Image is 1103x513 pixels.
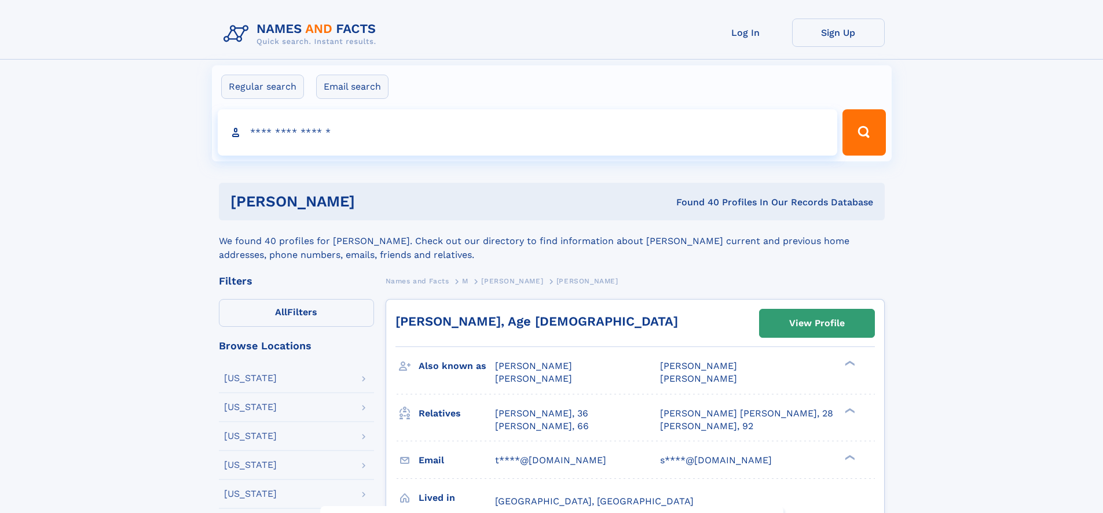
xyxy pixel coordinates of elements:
a: Names and Facts [386,274,449,288]
span: [PERSON_NAME] [481,277,543,285]
a: [PERSON_NAME] [481,274,543,288]
span: [PERSON_NAME] [495,360,572,371]
h3: Also known as [419,356,495,376]
label: Email search [316,75,389,99]
button: Search Button [842,109,885,156]
span: M [462,277,468,285]
a: M [462,274,468,288]
a: [PERSON_NAME], 92 [660,420,753,433]
div: [US_STATE] [224,460,277,470]
h1: [PERSON_NAME] [230,194,516,209]
div: Found 40 Profiles In Our Records Database [515,196,873,209]
div: Filters [219,276,374,286]
span: All [275,307,287,318]
input: search input [218,109,838,156]
a: [PERSON_NAME] [PERSON_NAME], 28 [660,407,833,420]
label: Filters [219,299,374,327]
span: [PERSON_NAME] [660,373,737,384]
h3: Email [419,451,495,470]
div: We found 40 profiles for [PERSON_NAME]. Check out our directory to find information about [PERSON... [219,220,885,262]
span: [PERSON_NAME] [495,373,572,384]
img: Logo Names and Facts [219,19,386,50]
span: [PERSON_NAME] [556,277,618,285]
a: [PERSON_NAME], 36 [495,407,588,420]
div: View Profile [789,310,845,337]
div: ❯ [842,453,856,461]
div: [US_STATE] [224,431,277,441]
div: [US_STATE] [224,374,277,383]
a: [PERSON_NAME], Age [DEMOGRAPHIC_DATA] [395,314,678,329]
div: [US_STATE] [224,403,277,412]
a: Log In [699,19,792,47]
a: [PERSON_NAME], 66 [495,420,589,433]
div: ❯ [842,360,856,367]
label: Regular search [221,75,304,99]
h3: Lived in [419,488,495,508]
div: ❯ [842,407,856,414]
span: [GEOGRAPHIC_DATA], [GEOGRAPHIC_DATA] [495,496,694,507]
span: [PERSON_NAME] [660,360,737,371]
h3: Relatives [419,404,495,423]
a: View Profile [760,309,874,337]
div: [US_STATE] [224,489,277,499]
div: Browse Locations [219,341,374,351]
a: Sign Up [792,19,885,47]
